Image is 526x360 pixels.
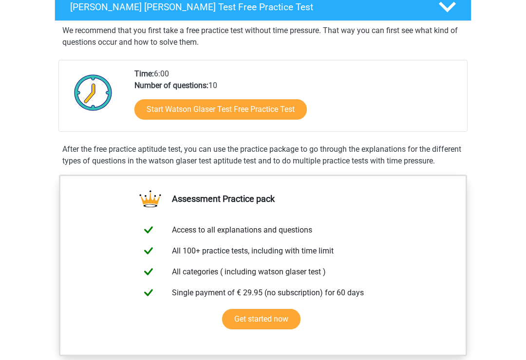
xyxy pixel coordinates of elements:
[134,69,154,78] b: Time:
[134,99,307,120] a: Start Watson Glaser Test Free Practice Test
[222,309,301,329] a: Get started now
[134,81,208,90] b: Number of questions:
[58,144,468,167] div: After the free practice aptitude test, you can use the practice package to go through the explana...
[62,25,464,48] p: We recommend that you first take a free practice test without time pressure. That way you can fir...
[127,68,467,131] div: 6:00 10
[69,68,118,117] img: Clock
[70,1,423,13] h4: [PERSON_NAME] [PERSON_NAME] Test Free Practice Test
